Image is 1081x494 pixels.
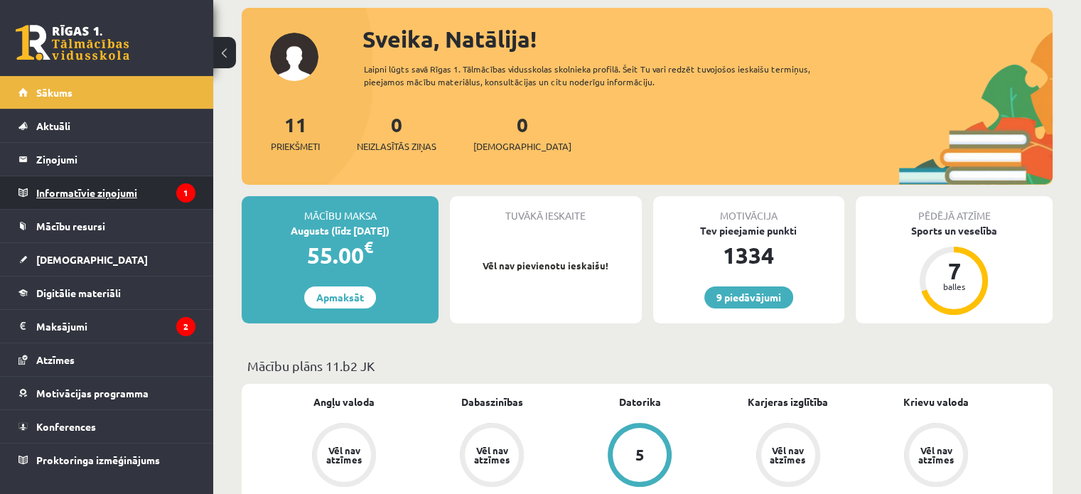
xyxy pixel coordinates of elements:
a: Aktuāli [18,109,195,142]
a: Konferences [18,410,195,443]
legend: Informatīvie ziņojumi [36,176,195,209]
div: Motivācija [653,196,844,223]
span: Konferences [36,420,96,433]
div: Sveika, Natālija! [362,22,1053,56]
a: Digitālie materiāli [18,276,195,309]
a: Rīgas 1. Tālmācības vidusskola [16,25,129,60]
div: 7 [932,259,975,282]
legend: Maksājumi [36,310,195,343]
a: Karjeras izglītība [748,394,828,409]
div: balles [932,282,975,291]
div: Vēl nav atzīmes [324,446,364,464]
a: Vēl nav atzīmes [270,423,418,490]
span: Aktuāli [36,119,70,132]
i: 2 [176,317,195,336]
a: [DEMOGRAPHIC_DATA] [18,243,195,276]
p: Vēl nav pievienotu ieskaišu! [457,259,634,273]
span: Atzīmes [36,353,75,366]
div: Laipni lūgts savā Rīgas 1. Tālmācības vidusskolas skolnieka profilā. Šeit Tu vari redzēt tuvojošo... [364,63,851,88]
span: Neizlasītās ziņas [357,139,436,154]
div: Tev pieejamie punkti [653,223,844,238]
span: [DEMOGRAPHIC_DATA] [36,253,148,266]
div: 1334 [653,238,844,272]
span: € [364,237,373,257]
span: Sākums [36,86,72,99]
span: [DEMOGRAPHIC_DATA] [473,139,571,154]
a: 0[DEMOGRAPHIC_DATA] [473,112,571,154]
span: Proktoringa izmēģinājums [36,453,160,466]
a: Motivācijas programma [18,377,195,409]
a: Vēl nav atzīmes [418,423,566,490]
legend: Ziņojumi [36,143,195,176]
a: Krievu valoda [903,394,969,409]
a: Vēl nav atzīmes [714,423,862,490]
a: Maksājumi2 [18,310,195,343]
a: 11Priekšmeti [271,112,320,154]
a: Angļu valoda [313,394,375,409]
div: Pēdējā atzīme [856,196,1053,223]
div: Vēl nav atzīmes [768,446,808,464]
div: Tuvākā ieskaite [450,196,641,223]
div: Vēl nav atzīmes [472,446,512,464]
span: Priekšmeti [271,139,320,154]
a: Informatīvie ziņojumi1 [18,176,195,209]
div: Augusts (līdz [DATE]) [242,223,439,238]
span: Mācību resursi [36,220,105,232]
a: Sākums [18,76,195,109]
span: Motivācijas programma [36,387,149,399]
a: Ziņojumi [18,143,195,176]
a: Datorika [619,394,661,409]
a: Proktoringa izmēģinājums [18,444,195,476]
div: 5 [635,447,645,463]
div: 55.00 [242,238,439,272]
span: Digitālie materiāli [36,286,121,299]
div: Vēl nav atzīmes [916,446,956,464]
a: Sports un veselība 7 balles [856,223,1053,317]
i: 1 [176,183,195,203]
a: 9 piedāvājumi [704,286,793,308]
a: Atzīmes [18,343,195,376]
div: Mācību maksa [242,196,439,223]
div: Sports un veselība [856,223,1053,238]
a: Dabaszinības [461,394,523,409]
p: Mācību plāns 11.b2 JK [247,356,1047,375]
a: 0Neizlasītās ziņas [357,112,436,154]
a: Vēl nav atzīmes [862,423,1010,490]
a: 5 [566,423,714,490]
a: Mācību resursi [18,210,195,242]
a: Apmaksāt [304,286,376,308]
